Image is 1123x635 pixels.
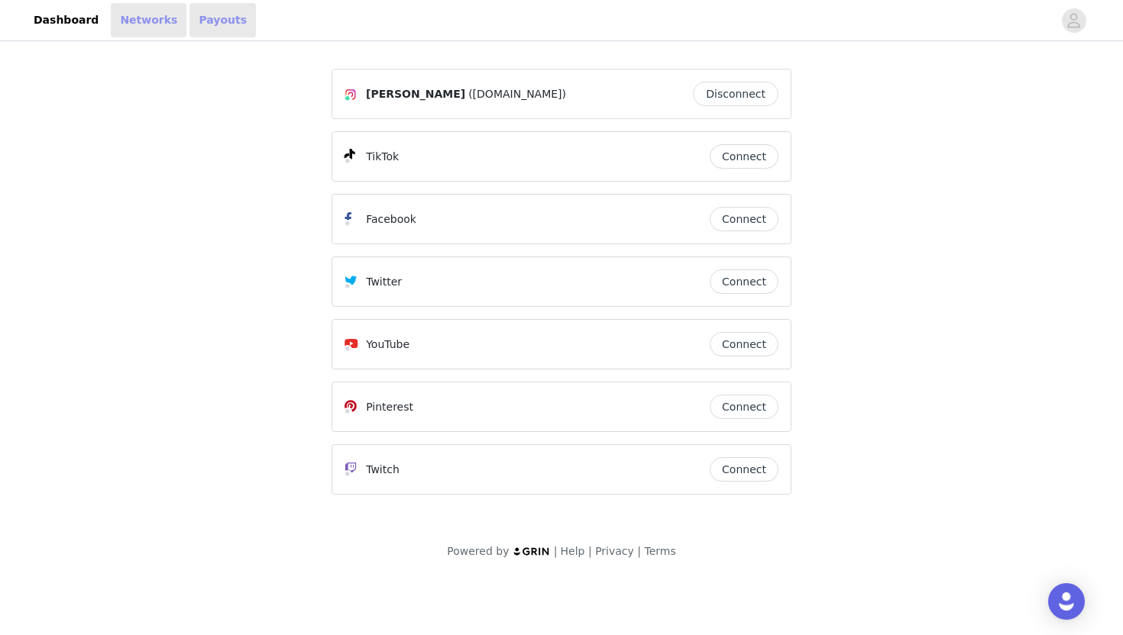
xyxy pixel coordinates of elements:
[554,545,558,557] span: |
[366,149,399,165] p: TikTok
[345,89,357,101] img: Instagram Icon
[447,545,509,557] span: Powered by
[588,545,592,557] span: |
[710,269,778,294] button: Connect
[710,144,778,169] button: Connect
[637,545,641,557] span: |
[644,545,675,557] a: Terms
[366,337,409,353] p: YouTube
[1066,8,1081,33] div: avatar
[1048,583,1085,620] div: Open Intercom Messenger
[366,462,400,478] p: Twitch
[366,399,413,415] p: Pinterest
[693,82,778,106] button: Disconnect
[366,274,402,290] p: Twitter
[468,86,566,102] span: ([DOMAIN_NAME])
[513,546,551,556] img: logo
[24,3,108,37] a: Dashboard
[189,3,256,37] a: Payouts
[595,545,634,557] a: Privacy
[366,211,416,227] p: Facebook
[561,545,585,557] a: Help
[366,86,465,102] span: [PERSON_NAME]
[710,457,778,482] button: Connect
[710,207,778,231] button: Connect
[710,332,778,356] button: Connect
[710,395,778,419] button: Connect
[111,3,186,37] a: Networks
